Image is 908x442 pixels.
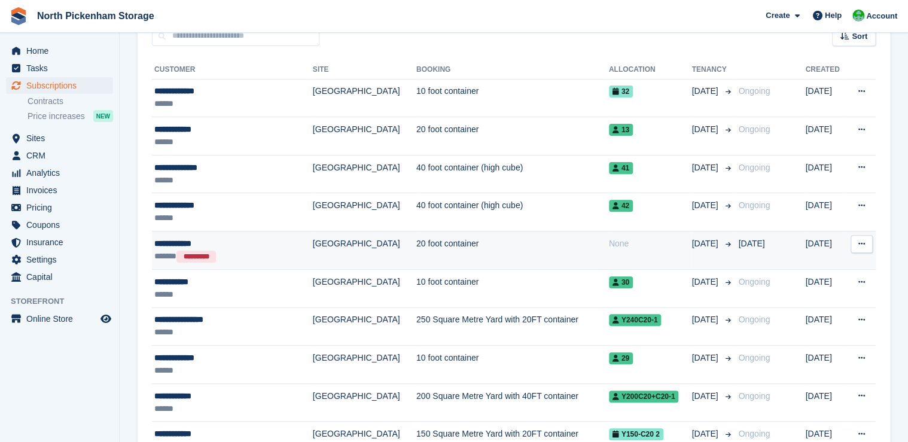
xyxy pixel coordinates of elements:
[609,428,663,440] span: Y150-c20 2
[738,429,770,438] span: Ongoing
[6,251,113,268] a: menu
[416,193,609,231] td: 40 foot container (high cube)
[26,234,98,251] span: Insurance
[609,391,679,403] span: Y200C20+C20-1
[805,117,846,156] td: [DATE]
[609,200,633,212] span: 42
[805,79,846,117] td: [DATE]
[609,314,662,326] span: Y240C20-1
[313,269,416,307] td: [GEOGRAPHIC_DATA]
[313,231,416,270] td: [GEOGRAPHIC_DATA]
[6,269,113,285] a: menu
[26,42,98,59] span: Home
[93,110,113,122] div: NEW
[609,276,633,288] span: 30
[26,182,98,199] span: Invoices
[313,155,416,193] td: [GEOGRAPHIC_DATA]
[825,10,842,22] span: Help
[416,383,609,422] td: 200 Square Metre Yard with 40FT container
[805,231,846,270] td: [DATE]
[313,346,416,384] td: [GEOGRAPHIC_DATA]
[26,251,98,268] span: Settings
[416,79,609,117] td: 10 foot container
[805,60,846,80] th: Created
[6,164,113,181] a: menu
[6,310,113,327] a: menu
[691,199,720,212] span: [DATE]
[805,346,846,384] td: [DATE]
[313,307,416,346] td: [GEOGRAPHIC_DATA]
[28,109,113,123] a: Price increases NEW
[852,31,867,42] span: Sort
[28,96,113,107] a: Contracts
[738,315,770,324] span: Ongoing
[416,307,609,346] td: 250 Square Metre Yard with 20FT container
[738,124,770,134] span: Ongoing
[6,182,113,199] a: menu
[691,85,720,97] span: [DATE]
[805,269,846,307] td: [DATE]
[416,60,609,80] th: Booking
[32,6,159,26] a: North Pickenham Storage
[691,237,720,250] span: [DATE]
[26,77,98,94] span: Subscriptions
[6,60,113,77] a: menu
[99,312,113,326] a: Preview store
[26,147,98,164] span: CRM
[416,269,609,307] td: 10 foot container
[691,161,720,174] span: [DATE]
[738,277,770,286] span: Ongoing
[26,310,98,327] span: Online Store
[26,217,98,233] span: Coupons
[691,352,720,364] span: [DATE]
[152,60,313,80] th: Customer
[10,7,28,25] img: stora-icon-8386f47178a22dfd0bd8f6a31ec36ba5ce8667c1dd55bd0f319d3a0aa187defe.svg
[416,155,609,193] td: 40 foot container (high cube)
[6,42,113,59] a: menu
[6,130,113,147] a: menu
[609,162,633,174] span: 41
[691,313,720,326] span: [DATE]
[11,295,119,307] span: Storefront
[609,352,633,364] span: 29
[313,193,416,231] td: [GEOGRAPHIC_DATA]
[738,163,770,172] span: Ongoing
[691,123,720,136] span: [DATE]
[738,353,770,362] span: Ongoing
[805,307,846,346] td: [DATE]
[313,60,416,80] th: Site
[609,86,633,97] span: 32
[691,390,720,403] span: [DATE]
[28,111,85,122] span: Price increases
[6,199,113,216] a: menu
[26,130,98,147] span: Sites
[313,383,416,422] td: [GEOGRAPHIC_DATA]
[691,428,720,440] span: [DATE]
[416,346,609,384] td: 10 foot container
[6,217,113,233] a: menu
[691,60,733,80] th: Tenancy
[416,231,609,270] td: 20 foot container
[852,10,864,22] img: Chris Gulliver
[26,60,98,77] span: Tasks
[766,10,790,22] span: Create
[609,237,692,250] div: None
[26,164,98,181] span: Analytics
[313,117,416,156] td: [GEOGRAPHIC_DATA]
[416,117,609,156] td: 20 foot container
[805,155,846,193] td: [DATE]
[6,234,113,251] a: menu
[805,193,846,231] td: [DATE]
[866,10,897,22] span: Account
[805,383,846,422] td: [DATE]
[691,276,720,288] span: [DATE]
[738,86,770,96] span: Ongoing
[26,269,98,285] span: Capital
[738,200,770,210] span: Ongoing
[26,199,98,216] span: Pricing
[6,147,113,164] a: menu
[6,77,113,94] a: menu
[609,60,692,80] th: Allocation
[738,239,764,248] span: [DATE]
[609,124,633,136] span: 13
